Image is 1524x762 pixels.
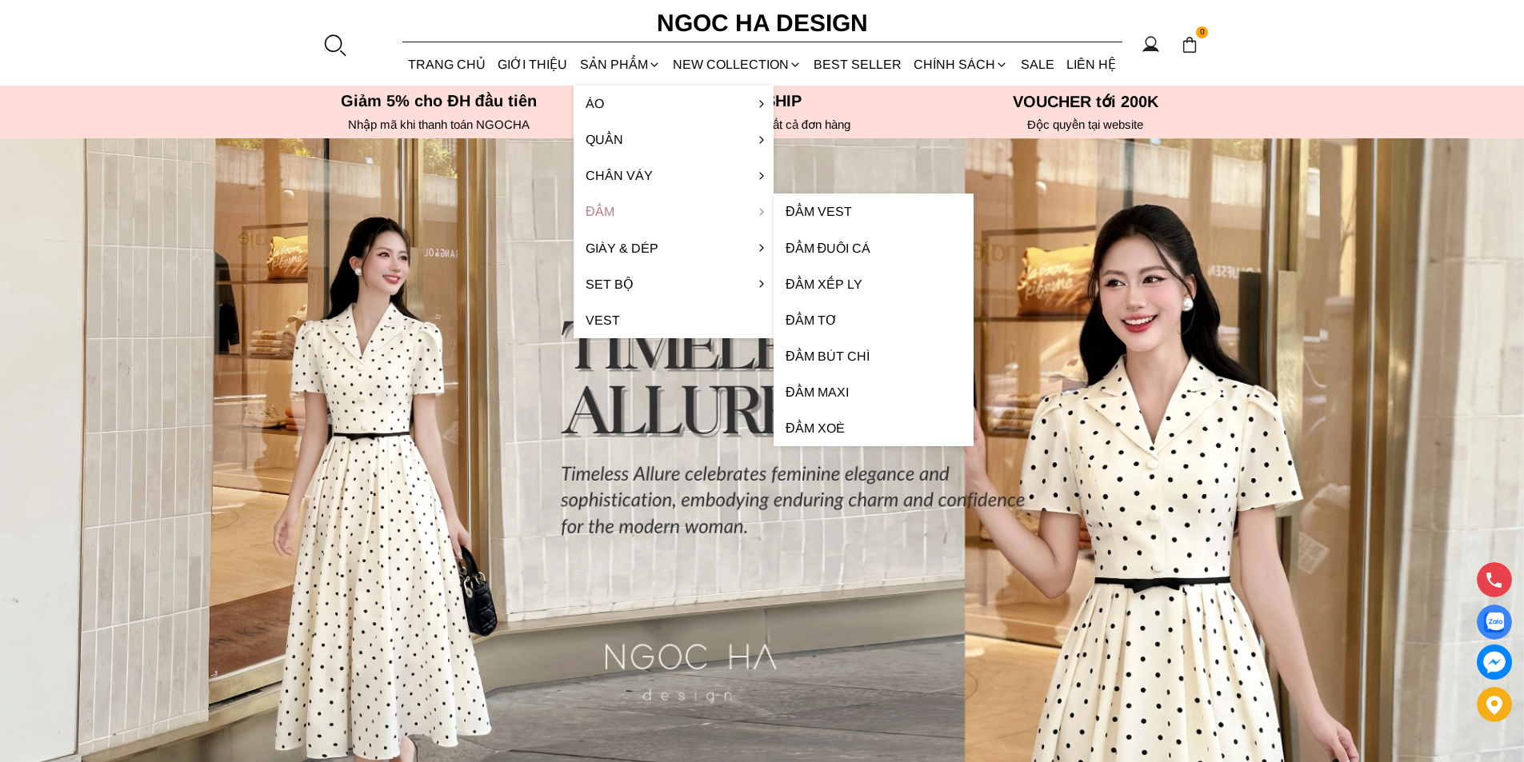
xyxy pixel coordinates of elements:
[666,43,807,86] a: NEW COLLECTION
[1484,612,1504,632] img: Display image
[774,230,974,266] a: Đầm đuôi cá
[574,86,774,122] a: Áo
[574,122,774,158] a: Quần
[1196,26,1209,39] span: 0
[929,118,1242,132] h6: Độc quyền tại website
[1477,644,1512,680] a: messenger
[908,43,1014,86] div: Chính sách
[774,266,974,302] a: Đầm xếp ly
[574,158,774,193] a: Chân váy
[574,43,666,86] div: SẢN PHẨM
[929,92,1242,111] h5: VOUCHER tới 200K
[774,374,974,410] a: Đầm Maxi
[1014,43,1060,86] a: SALE
[1477,604,1512,640] a: Display image
[402,43,492,86] a: TRANG CHỦ
[574,193,774,229] a: Đầm
[1060,43,1122,86] a: LIÊN HỆ
[774,338,974,374] a: Đầm bút chì
[642,4,882,42] a: Ngoc Ha Design
[1181,36,1198,54] img: img-CART-ICON-ksit0nf1
[492,43,574,86] a: GIỚI THIỆU
[774,302,974,338] a: Đầm tơ
[341,92,537,110] font: Giảm 5% cho ĐH đầu tiên
[574,302,774,338] a: Vest
[774,410,974,446] a: Đầm xoè
[348,118,530,131] font: Nhập mã khi thanh toán NGOCHA
[808,43,908,86] a: BEST SELLER
[574,266,774,302] a: Set Bộ
[774,193,974,229] a: Đầm Vest
[574,230,774,266] a: Giày & Dép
